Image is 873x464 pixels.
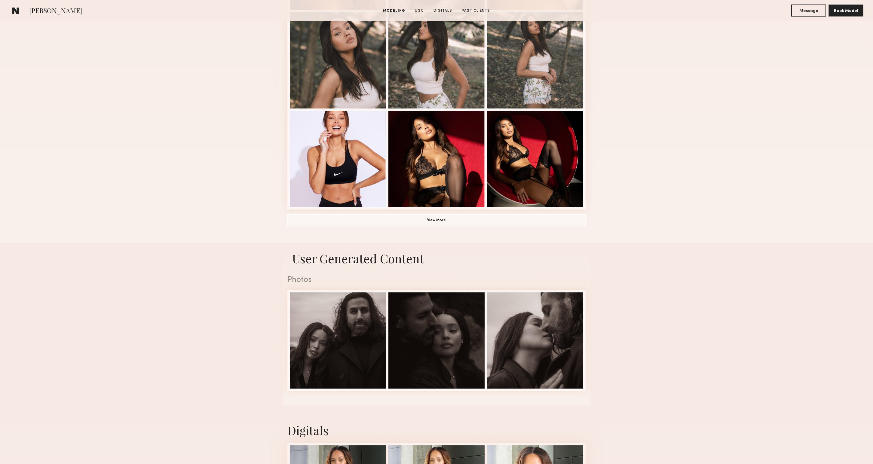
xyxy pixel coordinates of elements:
[829,8,863,13] a: Book Model
[431,8,455,14] a: Digitals
[287,214,586,226] button: View More
[412,8,426,14] a: UGC
[829,5,863,17] button: Book Model
[381,8,408,14] a: Modeling
[283,250,590,266] h1: User Generated Content
[287,276,586,284] div: Photos
[287,422,586,438] div: Digitals
[791,5,826,17] button: Message
[29,6,82,17] span: [PERSON_NAME]
[459,8,492,14] a: Past Clients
